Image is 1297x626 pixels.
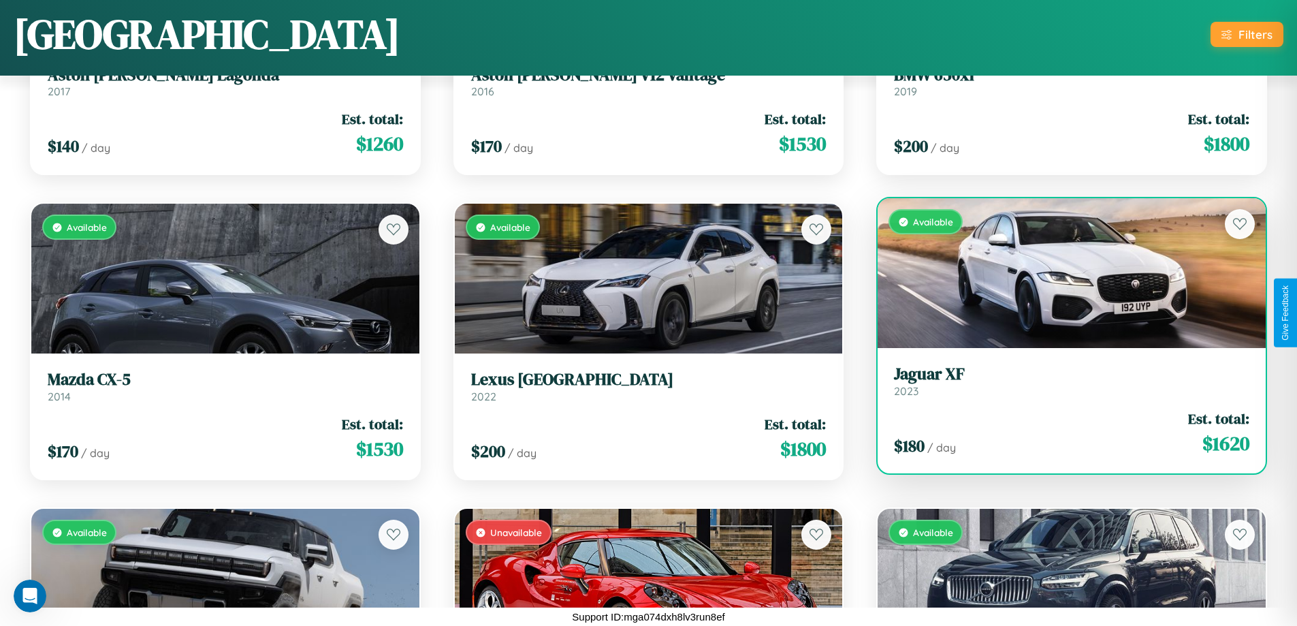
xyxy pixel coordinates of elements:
[471,390,496,403] span: 2022
[931,141,959,155] span: / day
[471,84,494,98] span: 2016
[48,65,403,85] h3: Aston [PERSON_NAME] Lagonda
[48,440,78,463] span: $ 170
[67,527,107,538] span: Available
[1211,22,1283,47] button: Filters
[894,364,1249,384] h3: Jaguar XF
[471,370,827,403] a: Lexus [GEOGRAPHIC_DATA]2022
[471,65,827,99] a: Aston [PERSON_NAME] V12 Vantage2016
[894,135,928,157] span: $ 200
[780,435,826,463] span: $ 1800
[1202,430,1249,457] span: $ 1620
[48,65,403,99] a: Aston [PERSON_NAME] Lagonda2017
[894,435,925,457] span: $ 180
[48,370,403,390] h3: Mazda CX-5
[894,84,917,98] span: 2019
[48,390,71,403] span: 2014
[48,84,70,98] span: 2017
[913,527,953,538] span: Available
[508,446,537,460] span: / day
[471,135,502,157] span: $ 170
[779,130,826,157] span: $ 1530
[1188,109,1249,129] span: Est. total:
[505,141,533,155] span: / day
[1281,285,1290,341] div: Give Feedback
[894,364,1249,398] a: Jaguar XF2023
[894,384,918,398] span: 2023
[765,414,826,434] span: Est. total:
[490,527,542,538] span: Unavailable
[356,435,403,463] span: $ 1530
[14,6,400,62] h1: [GEOGRAPHIC_DATA]
[48,135,79,157] span: $ 140
[894,65,1249,99] a: BMW 650xi2019
[471,370,827,390] h3: Lexus [GEOGRAPHIC_DATA]
[342,414,403,434] span: Est. total:
[1204,130,1249,157] span: $ 1800
[342,109,403,129] span: Est. total:
[67,221,107,233] span: Available
[48,370,403,403] a: Mazda CX-52014
[572,608,724,626] p: Support ID: mga074dxh8lv3run8ef
[1188,409,1249,428] span: Est. total:
[913,216,953,228] span: Available
[14,580,46,612] iframe: Intercom live chat
[1238,27,1272,42] div: Filters
[927,441,956,454] span: / day
[356,130,403,157] span: $ 1260
[471,65,827,85] h3: Aston [PERSON_NAME] V12 Vantage
[82,141,110,155] span: / day
[81,446,110,460] span: / day
[490,221,530,233] span: Available
[765,109,826,129] span: Est. total:
[471,440,505,463] span: $ 200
